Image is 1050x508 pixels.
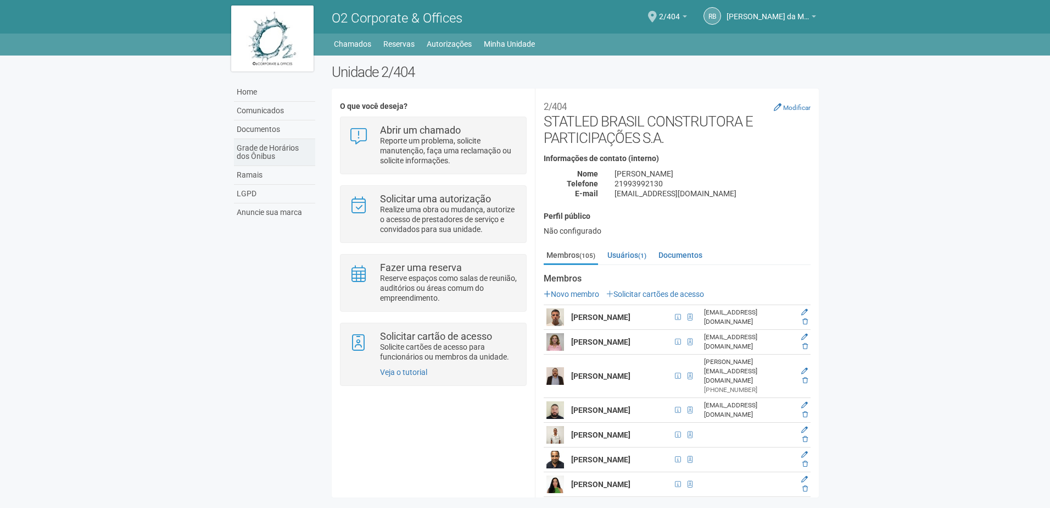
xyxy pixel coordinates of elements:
[606,179,819,189] div: 21993992130
[380,136,518,165] p: Reporte um problema, solicite manutenção, faça uma reclamação ou solicite informações.
[546,367,564,385] img: user.png
[802,377,808,384] a: Excluir membro
[606,169,819,179] div: [PERSON_NAME]
[638,252,646,259] small: (1)
[546,426,564,444] img: user.png
[380,205,518,234] p: Realize uma obra ou mudança, autorize o acesso de prestadores de serviço e convidados para sua un...
[332,10,462,26] span: O2 Corporate & Offices
[234,120,315,139] a: Documentos
[571,313,630,322] strong: [PERSON_NAME]
[727,2,809,21] span: Raul Barrozo da Motta Junior
[656,247,705,263] a: Documentos
[801,333,808,341] a: Editar membro
[349,194,517,234] a: Solicitar uma autorização Realize uma obra ou mudança, autorize o acesso de prestadores de serviç...
[704,308,793,327] div: [EMAIL_ADDRESS][DOMAIN_NAME]
[801,401,808,409] a: Editar membro
[334,36,371,52] a: Chamados
[606,189,819,198] div: [EMAIL_ADDRESS][DOMAIN_NAME]
[577,169,598,178] strong: Nome
[579,252,595,259] small: (105)
[802,343,808,350] a: Excluir membro
[727,14,816,23] a: [PERSON_NAME] da Motta Junior
[544,101,567,112] small: 2/404
[703,7,721,25] a: RB
[783,104,811,112] small: Modificar
[606,290,704,299] a: Solicitar cartões de acesso
[380,273,518,303] p: Reserve espaços como salas de reunião, auditórios ou áreas comum do empreendimento.
[427,36,472,52] a: Autorizações
[802,485,808,493] a: Excluir membro
[802,411,808,418] a: Excluir membro
[383,36,415,52] a: Reservas
[332,64,819,80] h2: Unidade 2/404
[546,333,564,351] img: user.png
[571,338,630,346] strong: [PERSON_NAME]
[605,247,649,263] a: Usuários(1)
[349,332,517,362] a: Solicitar cartão de acesso Solicite cartões de acesso para funcionários ou membros da unidade.
[801,451,808,459] a: Editar membro
[801,476,808,483] a: Editar membro
[234,185,315,203] a: LGPD
[801,426,808,434] a: Editar membro
[380,342,518,362] p: Solicite cartões de acesso para funcionários ou membros da unidade.
[774,103,811,112] a: Modificar
[544,226,811,236] div: Não configurado
[567,179,598,188] strong: Telefone
[546,451,564,468] img: user.png
[802,435,808,443] a: Excluir membro
[802,460,808,468] a: Excluir membro
[234,203,315,222] a: Anuncie sua marca
[234,83,315,102] a: Home
[380,330,492,342] strong: Solicitar cartão de acesso
[234,139,315,166] a: Grade de Horários dos Ônibus
[802,318,808,325] a: Excluir membro
[231,5,314,71] img: logo.jpg
[234,166,315,185] a: Ramais
[380,193,491,205] strong: Solicitar uma autorização
[704,401,793,419] div: [EMAIL_ADDRESS][DOMAIN_NAME]
[544,274,811,284] strong: Membros
[380,124,461,136] strong: Abrir um chamado
[571,372,630,380] strong: [PERSON_NAME]
[801,367,808,375] a: Editar membro
[571,455,630,464] strong: [PERSON_NAME]
[484,36,535,52] a: Minha Unidade
[571,430,630,439] strong: [PERSON_NAME]
[704,333,793,351] div: [EMAIL_ADDRESS][DOMAIN_NAME]
[544,290,599,299] a: Novo membro
[571,406,630,415] strong: [PERSON_NAME]
[349,125,517,165] a: Abrir um chamado Reporte um problema, solicite manutenção, faça uma reclamação ou solicite inform...
[380,262,462,273] strong: Fazer uma reserva
[704,385,793,395] div: [PHONE_NUMBER]
[234,102,315,120] a: Comunicados
[704,357,793,385] div: [PERSON_NAME][EMAIL_ADDRESS][DOMAIN_NAME]
[546,308,564,326] img: user.png
[571,480,630,489] strong: [PERSON_NAME]
[546,401,564,419] img: user.png
[340,102,526,111] h4: O que você deseja?
[380,368,427,377] a: Veja o tutorial
[546,476,564,493] img: user.png
[659,2,680,21] span: 2/404
[801,308,808,316] a: Editar membro
[544,154,811,163] h4: Informações de contato (interno)
[349,263,517,303] a: Fazer uma reserva Reserve espaços como salas de reunião, auditórios ou áreas comum do empreendime...
[544,247,598,265] a: Membros(105)
[544,97,811,146] h2: STATLED BRASIL CONSTRUTORA E PARTICIPAÇÕES S.A.
[575,189,598,198] strong: E-mail
[659,14,687,23] a: 2/404
[544,212,811,220] h4: Perfil público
